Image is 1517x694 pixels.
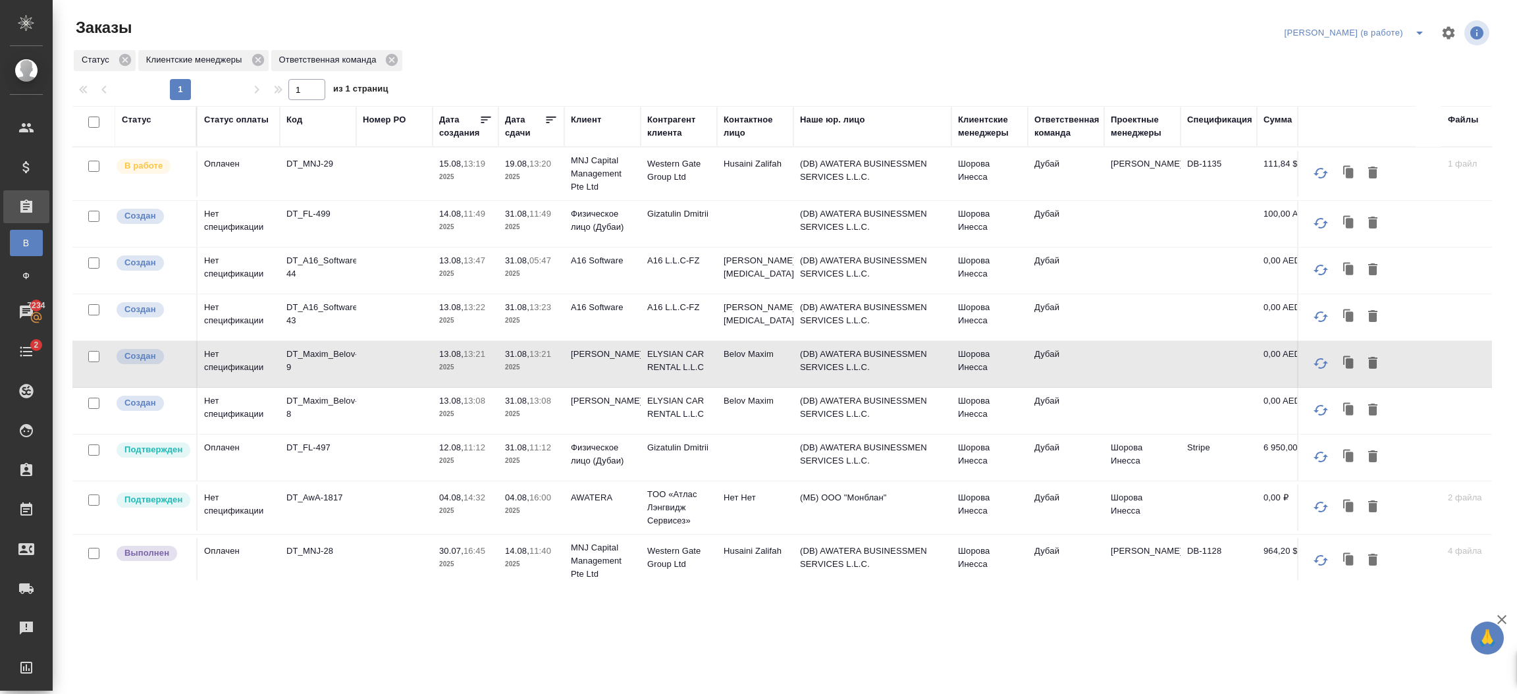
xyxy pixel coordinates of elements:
[1257,294,1323,340] td: 0,00 AED
[793,294,951,340] td: (DB) AWATERA BUSINESSMEN SERVICES L.L.C.
[464,159,485,169] p: 13:19
[647,348,710,374] p: ELYSIAN CAR RENTAL L.L.C
[1034,113,1100,140] div: Ответственная команда
[286,113,302,126] div: Код
[1028,248,1104,294] td: Дубай
[286,348,350,374] p: DT_Maxim_Belov-9
[793,485,951,531] td: (МБ) ООО "Монблан"
[951,201,1028,247] td: Шорова Инесса
[505,546,529,556] p: 14.08,
[717,151,793,197] td: Husaini Zalifah
[1111,113,1174,140] div: Проектные менеджеры
[124,396,156,410] p: Создан
[286,545,350,558] p: DT_MNJ-28
[505,171,558,184] p: 2025
[571,154,634,194] p: MNJ Capital Management Pte Ltd
[505,113,545,140] div: Дата сдачи
[439,171,492,184] p: 2025
[333,81,388,100] span: из 1 страниц
[505,558,558,571] p: 2025
[793,538,951,584] td: (DB) AWATERA BUSINESSMEN SERVICES L.L.C.
[1181,435,1257,481] td: Stripe
[717,538,793,584] td: Husaini Zalifah
[793,341,951,387] td: (DB) AWATERA BUSINESSMEN SERVICES L.L.C.
[115,394,190,412] div: Выставляется автоматически при создании заказа
[529,493,551,502] p: 16:00
[505,209,529,219] p: 31.08,
[286,441,350,454] p: DT_FL-497
[1337,211,1362,236] button: Клонировать
[439,255,464,265] p: 13.08,
[1028,388,1104,434] td: Дубай
[1305,207,1337,239] button: Обновить
[529,209,551,219] p: 11:49
[115,348,190,365] div: Выставляется автоматически при создании заказа
[951,485,1028,531] td: Шорова Инесса
[1305,441,1337,473] button: Обновить
[505,314,558,327] p: 2025
[647,545,710,571] p: Western Gate Group Ltd
[26,338,46,352] span: 2
[1448,113,1478,126] div: Файлы
[464,302,485,312] p: 13:22
[793,435,951,481] td: (DB) AWATERA BUSINESSMEN SERVICES L.L.C.
[1187,113,1252,126] div: Спецификация
[19,299,53,312] span: 7234
[1362,161,1384,186] button: Удалить
[793,201,951,247] td: (DB) AWATERA BUSINESSMEN SERVICES L.L.C.
[505,396,529,406] p: 31.08,
[505,302,529,312] p: 31.08,
[717,248,793,294] td: [PERSON_NAME][MEDICAL_DATA]
[505,504,558,518] p: 2025
[793,248,951,294] td: (DB) AWATERA BUSINESSMEN SERVICES L.L.C.
[1433,17,1464,49] span: Настроить таблицу
[1305,157,1337,189] button: Обновить
[439,546,464,556] p: 30.07,
[1471,622,1504,654] button: 🙏
[124,547,169,560] p: Выполнен
[505,255,529,265] p: 31.08,
[951,388,1028,434] td: Шорова Инесса
[10,230,43,256] a: В
[124,303,156,316] p: Создан
[1337,444,1362,469] button: Клонировать
[958,113,1021,140] div: Клиентские менеджеры
[647,301,710,314] p: A16 L.L.C-FZ
[1305,491,1337,523] button: Обновить
[124,443,182,456] p: Подтвержден
[464,255,485,265] p: 13:47
[1362,548,1384,573] button: Удалить
[286,491,350,504] p: DT_AwA-1817
[1257,388,1323,434] td: 0,00 AED
[279,53,381,67] p: Ответственная команда
[1028,538,1104,584] td: Дубай
[1028,341,1104,387] td: Дубай
[115,301,190,319] div: Выставляется автоматически при создании заказа
[647,113,710,140] div: Контрагент клиента
[198,485,280,531] td: Нет спецификации
[204,113,269,126] div: Статус оплаты
[571,394,634,408] p: [PERSON_NAME]
[286,394,350,421] p: DT_Maxim_Belov-8
[1281,22,1433,43] div: split button
[505,361,558,374] p: 2025
[439,396,464,406] p: 13.08,
[951,538,1028,584] td: Шорова Инесса
[505,442,529,452] p: 31.08,
[439,493,464,502] p: 04.08,
[115,254,190,272] div: Выставляется автоматически при создании заказа
[1362,398,1384,423] button: Удалить
[1305,348,1337,379] button: Обновить
[115,545,190,562] div: Выставляет ПМ после сдачи и проведения начислений. Последний этап для ПМа
[1104,538,1181,584] td: [PERSON_NAME]
[439,302,464,312] p: 13.08,
[1257,538,1323,584] td: 964,20 $
[439,267,492,280] p: 2025
[717,341,793,387] td: Belov Maxim
[1028,435,1104,481] td: Дубай
[1464,20,1492,45] span: Посмотреть информацию
[82,53,114,67] p: Статус
[951,248,1028,294] td: Шорова Инесса
[115,157,190,175] div: Выставляет ПМ после принятия заказа от КМа
[717,388,793,434] td: Belov Maxim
